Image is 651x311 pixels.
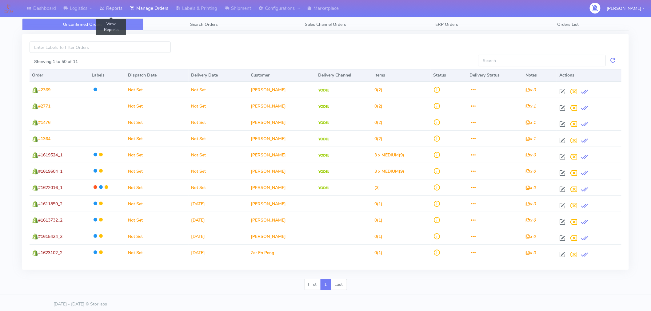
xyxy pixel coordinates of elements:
[248,98,316,114] td: [PERSON_NAME]
[126,114,188,130] td: Not Set
[318,105,329,108] img: Yodel
[526,201,536,207] i: x 0
[248,163,316,179] td: [PERSON_NAME]
[318,121,329,124] img: Yodel
[526,87,536,93] i: x 0
[557,22,579,27] span: Orders List
[526,250,536,256] i: x 0
[248,195,316,212] td: [PERSON_NAME]
[374,217,382,223] span: (1)
[22,18,629,30] ul: Tabs
[435,22,458,27] span: ERP Orders
[374,152,404,158] span: (9)
[523,69,557,81] th: Notes
[318,187,329,190] img: Yodel
[189,114,248,130] td: Not Set
[374,152,399,158] span: 3 x MEDIUM
[30,41,171,53] input: Enter Labels To Filter Orders
[189,195,248,212] td: [DATE]
[38,152,62,158] span: #1619524_1
[38,234,62,239] span: #1615424_2
[526,152,536,158] i: x 0
[526,103,536,109] i: x 1
[526,136,536,142] i: x 1
[248,228,316,244] td: [PERSON_NAME]
[189,81,248,98] td: Not Set
[248,212,316,228] td: [PERSON_NAME]
[374,103,382,109] span: (2)
[526,185,536,191] i: x 0
[318,154,329,157] img: Yodel
[557,69,621,81] th: Actions
[189,244,248,261] td: [DATE]
[34,58,78,65] label: Showing 1 to 50 of 11
[248,179,316,195] td: [PERSON_NAME]
[467,69,523,81] th: Delivery Status
[38,136,50,142] span: #1364
[305,22,346,27] span: Sales Channel Orders
[248,114,316,130] td: [PERSON_NAME]
[526,168,536,174] i: x 0
[374,103,377,109] span: 0
[126,163,188,179] td: Not Set
[189,130,248,147] td: Not Set
[126,98,188,114] td: Not Set
[248,69,316,81] th: Customer
[189,69,248,81] th: Delivery Date
[38,120,50,125] span: #1476
[126,69,188,81] th: Dispatch Date
[189,98,248,114] td: Not Set
[189,212,248,228] td: [DATE]
[374,201,377,207] span: 0
[126,147,188,163] td: Not Set
[374,185,380,191] span: (3)
[248,130,316,147] td: [PERSON_NAME]
[374,120,382,125] span: (2)
[374,201,382,207] span: (1)
[126,195,188,212] td: Not Set
[602,2,649,15] button: [PERSON_NAME]
[374,250,377,256] span: 0
[38,103,50,109] span: #2771
[38,250,62,256] span: #1623102_2
[321,279,331,290] a: 1
[38,87,50,93] span: #2369
[189,147,248,163] td: Not Set
[190,22,218,27] span: Search Orders
[374,217,377,223] span: 0
[38,201,62,207] span: #1611859_2
[526,234,536,239] i: x 0
[374,168,399,174] span: 3 x MEDIUM
[189,163,248,179] td: Not Set
[374,136,377,142] span: 0
[126,244,188,261] td: Not Set
[526,217,536,223] i: x 0
[318,138,329,141] img: Yodel
[248,147,316,163] td: [PERSON_NAME]
[374,87,377,93] span: 0
[189,228,248,244] td: [DATE]
[374,120,377,125] span: 0
[372,69,431,81] th: Items
[30,69,89,81] th: Order
[126,130,188,147] td: Not Set
[374,250,382,256] span: (1)
[63,22,102,27] span: Unconfirmed Orders
[318,170,329,173] img: Yodel
[316,69,372,81] th: Delivery Channel
[374,136,382,142] span: (2)
[126,212,188,228] td: Not Set
[126,179,188,195] td: Not Set
[38,217,62,223] span: #1613732_2
[318,89,329,92] img: Yodel
[374,87,382,93] span: (2)
[38,168,62,174] span: #1619604_1
[374,168,404,174] span: (9)
[478,55,606,66] input: Search
[248,244,316,261] td: Zer En Peng
[248,81,316,98] td: [PERSON_NAME]
[526,120,536,125] i: x 1
[126,81,188,98] td: Not Set
[38,185,62,191] span: #1622016_1
[189,179,248,195] td: Not Set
